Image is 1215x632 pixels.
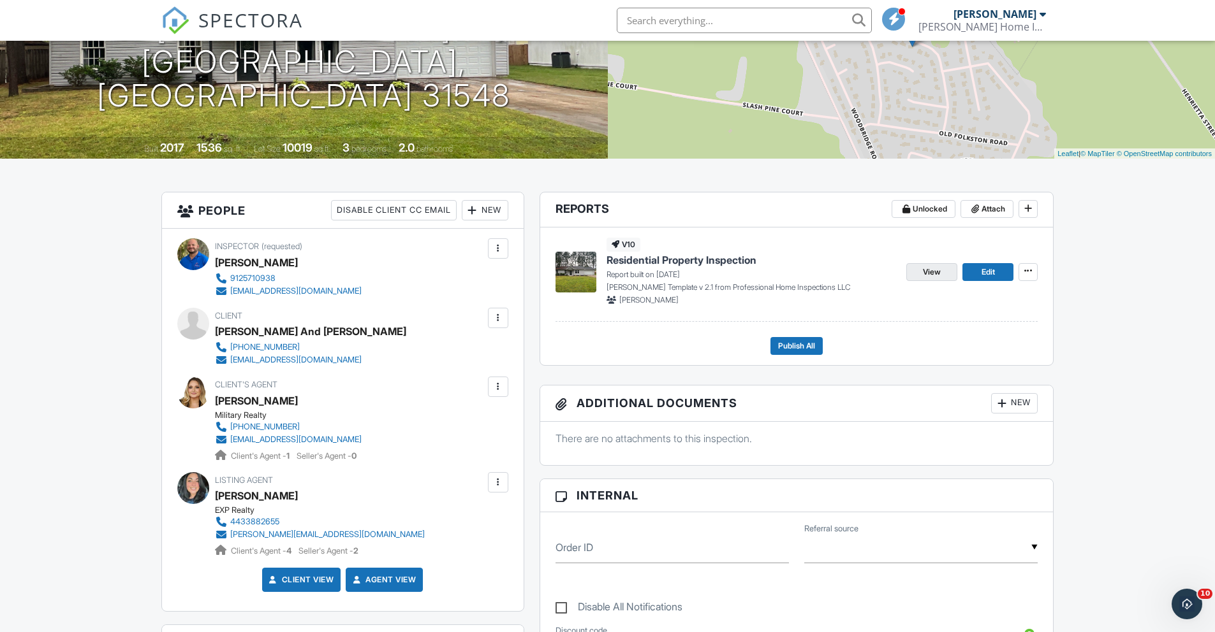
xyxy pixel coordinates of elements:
[286,546,291,556] strong: 4
[556,431,1038,445] p: There are no attachments to this inspection.
[215,475,273,485] span: Listing Agent
[215,311,242,320] span: Client
[161,17,303,44] a: SPECTORA
[215,380,277,389] span: Client's Agent
[215,486,298,505] a: [PERSON_NAME]
[350,573,416,586] a: Agent View
[196,141,222,154] div: 1536
[215,433,362,446] a: [EMAIL_ADDRESS][DOMAIN_NAME]
[215,528,425,541] a: [PERSON_NAME][EMAIL_ADDRESS][DOMAIN_NAME]
[230,517,279,527] div: 4433882655
[1057,150,1079,157] a: Leaflet
[215,391,298,410] a: [PERSON_NAME]
[215,354,396,366] a: [EMAIL_ADDRESS][DOMAIN_NAME]
[283,141,313,154] div: 10019
[298,546,358,556] span: Seller's Agent -
[617,8,872,33] input: Search everything...
[230,434,362,445] div: [EMAIL_ADDRESS][DOMAIN_NAME]
[230,355,362,365] div: [EMAIL_ADDRESS][DOMAIN_NAME]
[215,505,435,515] div: EXP Realty
[399,141,415,154] div: 2.0
[215,420,362,433] a: [PHONE_NUMBER]
[1117,150,1212,157] a: © OpenStreetMap contributors
[556,540,593,554] label: Order ID
[540,479,1054,512] h3: Internal
[954,8,1036,20] div: [PERSON_NAME]
[230,422,300,432] div: [PHONE_NUMBER]
[314,144,330,154] span: sq.ft.
[231,451,291,461] span: Client's Agent -
[161,6,189,34] img: The Best Home Inspection Software - Spectora
[215,410,372,420] div: Military Realty
[1080,150,1115,157] a: © MapTiler
[215,322,406,341] div: [PERSON_NAME] And [PERSON_NAME]
[230,273,276,284] div: 9125710938
[20,11,587,112] h1: [STREET_ADDRESS] [GEOGRAPHIC_DATA], [GEOGRAPHIC_DATA] 31548
[342,141,350,154] div: 3
[231,546,293,556] span: Client's Agent -
[286,451,290,461] strong: 1
[267,573,334,586] a: Client View
[215,285,362,298] a: [EMAIL_ADDRESS][DOMAIN_NAME]
[1198,589,1212,599] span: 10
[230,529,425,540] div: [PERSON_NAME][EMAIL_ADDRESS][DOMAIN_NAME]
[540,385,1054,422] h3: Additional Documents
[230,286,362,296] div: [EMAIL_ADDRESS][DOMAIN_NAME]
[162,192,524,229] h3: People
[215,241,259,251] span: Inspector
[144,144,158,154] span: Built
[224,144,242,154] span: sq. ft.
[215,253,298,272] div: [PERSON_NAME]
[991,393,1038,413] div: New
[160,141,184,154] div: 2017
[462,200,508,220] div: New
[331,200,457,220] div: Disable Client CC Email
[353,546,358,556] strong: 2
[1172,589,1202,619] iframe: Intercom live chat
[215,515,425,528] a: 4433882655
[351,144,387,154] span: bedrooms
[416,144,453,154] span: bathrooms
[804,523,858,535] label: Referral source
[351,451,357,461] strong: 0
[215,341,396,354] a: [PHONE_NUMBER]
[254,144,281,154] span: Lot Size
[1054,148,1215,159] div: |
[297,451,357,461] span: Seller's Agent -
[556,601,682,617] label: Disable All Notifications
[198,6,303,33] span: SPECTORA
[918,20,1046,33] div: Rosario's Home Inspections LLC
[261,241,302,251] span: (requested)
[230,342,300,352] div: [PHONE_NUMBER]
[215,272,362,285] a: 9125710938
